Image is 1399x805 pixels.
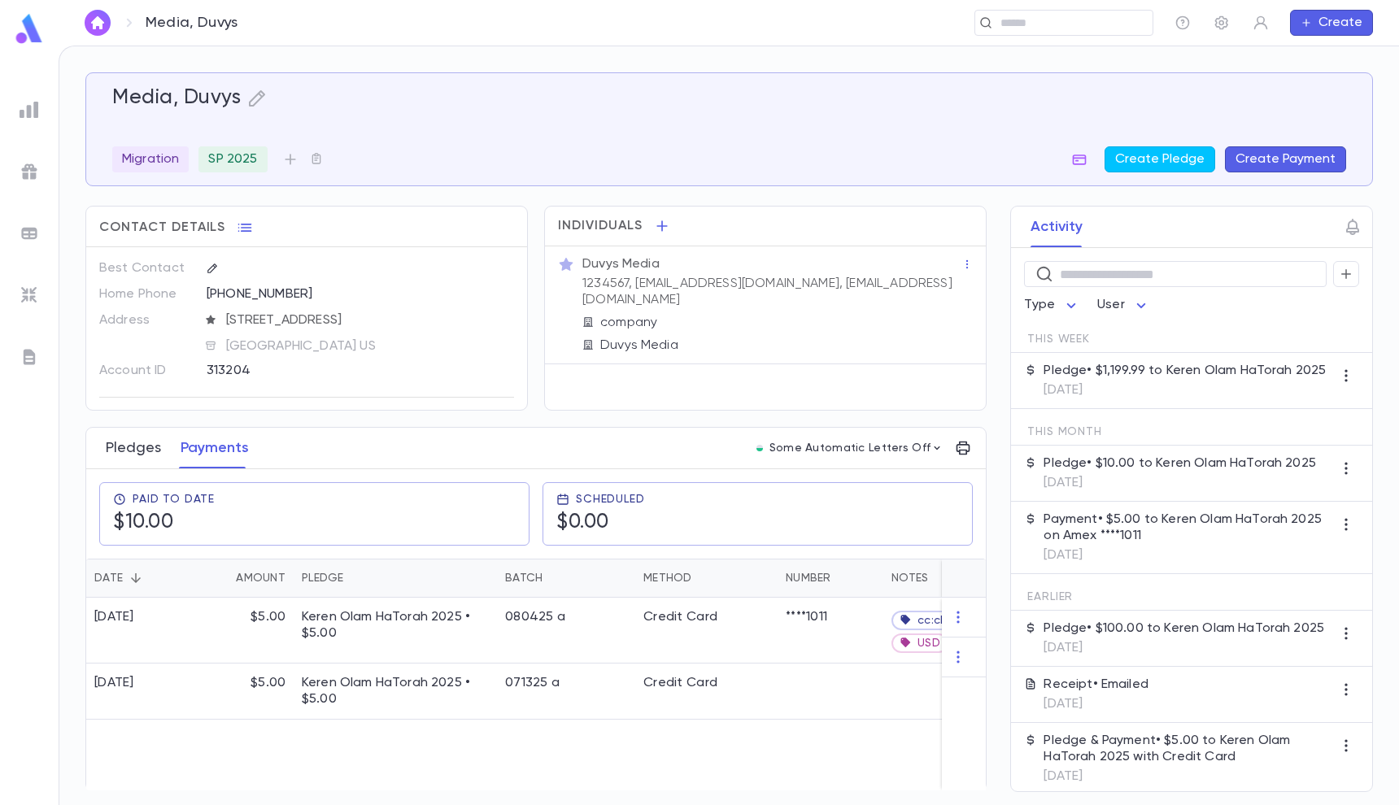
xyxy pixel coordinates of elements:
[1027,590,1073,603] span: Earlier
[1044,455,1316,472] p: Pledge • $10.00 to Keren Olam HaTorah 2025
[692,565,718,591] button: Sort
[99,255,193,281] p: Best Contact
[294,559,497,598] div: Pledge
[643,559,692,598] div: Method
[302,559,344,598] div: Pledge
[558,218,643,234] span: Individuals
[497,559,635,598] div: Batch
[302,609,489,642] p: Keren Olam HaTorah 2025 • $5.00
[94,559,123,598] div: Date
[251,675,285,691] p: $5.00
[106,428,161,468] button: Pledges
[576,493,645,506] span: Scheduled
[750,437,950,459] button: Some Automatic Letters Off
[99,307,193,333] p: Address
[220,338,516,355] span: [GEOGRAPHIC_DATA] US
[1044,547,1333,563] p: [DATE]
[643,675,717,691] div: Credit Card
[1105,146,1215,172] button: Create Pledge
[917,614,974,627] span: cc:charge
[1044,511,1333,544] p: Payment • $5.00 to Keren Olam HaTorah 2025 on Amex ****1011
[99,281,193,307] p: Home Phone
[220,312,516,329] span: [STREET_ADDRESS]
[1044,696,1148,712] p: [DATE]
[635,559,778,598] div: Method
[1044,677,1148,693] p: Receipt • Emailed
[786,559,831,598] div: Number
[1044,733,1333,765] p: Pledge & Payment • $5.00 to Keren Olam HaTorah 2025 with Credit Card
[643,609,717,625] div: Credit Card
[600,315,657,331] p: company
[769,442,930,455] p: Some Automatic Letters Off
[146,14,238,32] p: Media, Duvys
[208,151,257,168] p: SP 2025
[88,16,107,29] img: home_white.a664292cf8c1dea59945f0da9f25487c.svg
[13,13,46,45] img: logo
[122,151,179,168] p: Migration
[582,276,961,308] p: 1234567, [EMAIL_ADDRESS][DOMAIN_NAME], [EMAIL_ADDRESS][DOMAIN_NAME]
[196,559,294,598] div: Amount
[207,358,447,382] div: 313204
[302,675,489,707] p: Keren Olam HaTorah 2025 • $5.00
[20,100,39,120] img: reports_grey.c525e4749d1bce6a11f5fe2a8de1b229.svg
[600,337,678,354] p: Duvys Media
[181,428,249,468] button: Payments
[86,559,196,598] div: Date
[251,609,285,625] p: $5.00
[883,559,1087,598] div: Notes
[505,559,543,598] div: Batch
[1024,289,1081,321] div: Type
[505,609,565,625] div: 080425 a
[1027,333,1090,346] span: This Week
[123,565,149,591] button: Sort
[113,511,215,535] h5: $10.00
[1290,10,1373,36] button: Create
[1044,475,1316,491] p: [DATE]
[1097,289,1151,321] div: User
[133,493,215,506] span: Paid To Date
[917,637,940,650] span: USD
[1097,298,1125,311] span: User
[20,162,39,181] img: campaigns_grey.99e729a5f7ee94e3726e6486bddda8f1.svg
[1024,298,1055,311] span: Type
[207,281,514,306] div: [PHONE_NUMBER]
[891,559,928,598] div: Notes
[543,565,569,591] button: Sort
[198,146,267,172] div: SP 2025
[236,559,285,598] div: Amount
[112,86,241,111] h5: Media, Duvys
[1027,425,1101,438] span: This Month
[778,559,883,598] div: Number
[556,511,645,535] h5: $0.00
[20,285,39,305] img: imports_grey.530a8a0e642e233f2baf0ef88e8c9fcb.svg
[1031,207,1083,247] button: Activity
[20,347,39,367] img: letters_grey.7941b92b52307dd3b8a917253454ce1c.svg
[1044,620,1324,637] p: Pledge • $100.00 to Keren Olam HaTorah 2025
[112,146,189,172] div: Migration
[1044,382,1326,398] p: [DATE]
[94,675,134,691] div: [DATE]
[99,220,225,236] span: Contact Details
[1044,363,1326,379] p: Pledge • $1,199.99 to Keren Olam HaTorah 2025
[94,609,134,625] div: [DATE]
[1044,640,1324,656] p: [DATE]
[1044,768,1333,785] p: [DATE]
[1225,146,1346,172] button: Create Payment
[582,256,660,272] p: Duvys Media
[20,224,39,243] img: batches_grey.339ca447c9d9533ef1741baa751efc33.svg
[210,565,236,591] button: Sort
[505,675,560,691] div: 071325 a
[99,358,193,384] p: Account ID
